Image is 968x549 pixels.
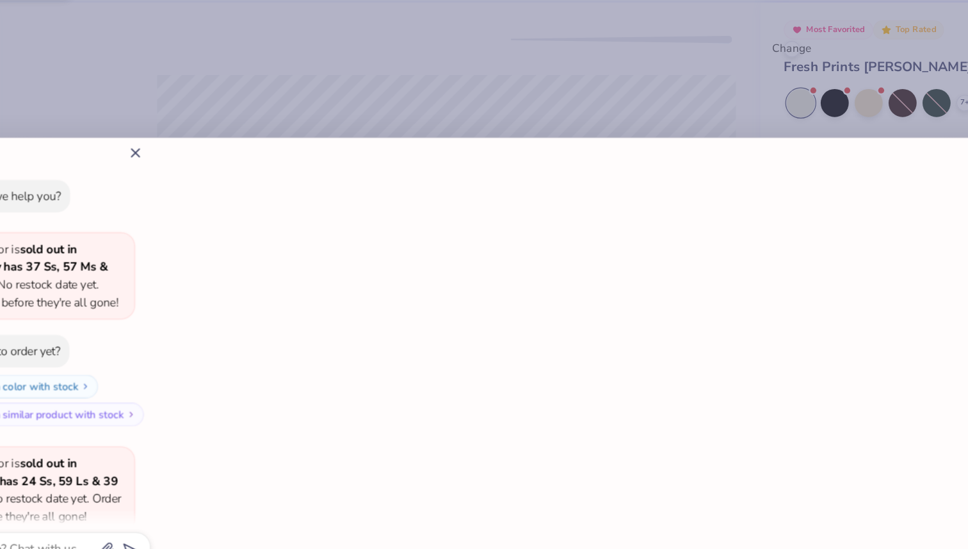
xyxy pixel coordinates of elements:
span: This color is and left. No restock date yet. Order now before they're all gone! [20,439,173,500]
span: This color is and left. No restock date yet. Order now before they're all gone! [20,254,172,314]
button: Switch to a similar product with stock [15,394,193,414]
span: 😱 [20,441,31,453]
div: How can we help you? [20,208,122,222]
img: Switch to a color with stock [139,376,147,384]
strong: only has 37 Ss, 57 Ms & 85 Ls [20,269,163,299]
strong: only has 24 Ss, 59 Ls & 39 XLs [20,455,171,484]
span: 😱 [20,255,31,267]
button: Switch to a color with stock [15,370,154,390]
img: Switch to a similar product with stock [179,400,186,408]
div: Not ready to order yet? [20,342,121,356]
